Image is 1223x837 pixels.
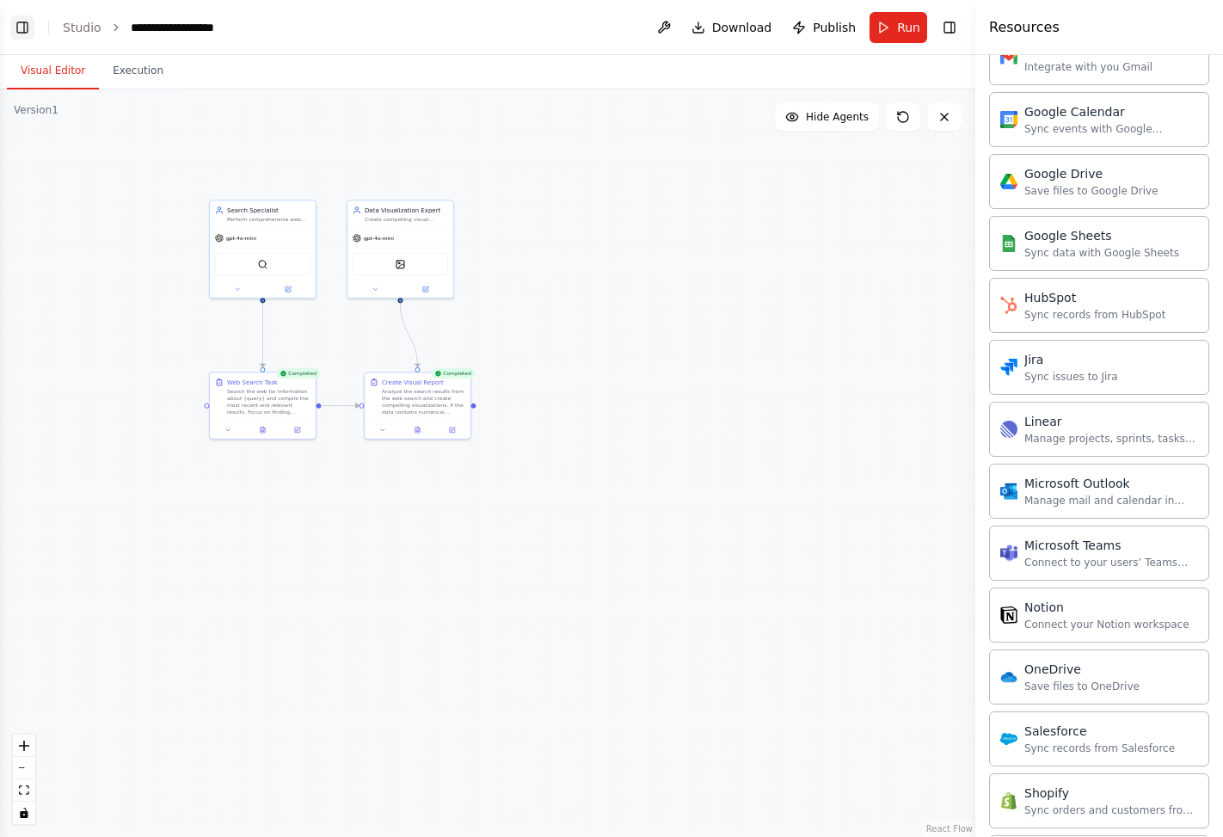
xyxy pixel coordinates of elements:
[226,235,256,242] span: gpt-4o-mini
[14,103,58,117] div: Version 1
[365,206,448,214] div: Data Visualization Expert
[13,735,35,824] div: React Flow controls
[937,15,962,40] button: Hide right sidebar
[227,378,278,386] div: Web Search Task
[10,15,34,40] button: Show left sidebar
[365,216,448,223] div: Create compelling visual representations of search data including time-series charts for numerica...
[227,388,310,415] div: Search the web for information about {query} and compile the most recent and relevant results. Fo...
[1000,111,1017,128] img: Google Calendar
[775,103,879,131] button: Hide Agents
[1024,618,1189,631] div: Connect your Notion workspace
[1024,60,1152,74] div: Integrate with you Gmail
[395,259,405,269] img: DallETool
[1024,351,1118,368] div: Jira
[926,824,973,834] a: React Flow attribution
[1000,730,1017,748] img: Salesforce
[1024,289,1165,306] div: HubSpot
[399,425,435,435] button: View output
[7,53,99,89] button: Visual Editor
[1024,680,1140,693] div: Save files to OneDrive
[321,402,359,410] g: Edge from 00ce5675-747a-4f06-9f6f-fb0eaf81bb73 to 83df8efe-a3e4-4c8c-9621-03323a1d6cf4
[244,425,280,435] button: View output
[257,259,267,269] img: SerperDevTool
[1024,370,1118,384] div: Sync issues to Jira
[1000,668,1017,686] img: OneDrive
[1024,599,1189,616] div: Notion
[1000,606,1017,624] img: Notion
[13,779,35,802] button: fit view
[1024,413,1198,430] div: Linear
[63,19,239,36] nav: breadcrumb
[1024,537,1198,554] div: Microsoft Teams
[1024,661,1140,678] div: OneDrive
[1024,475,1198,492] div: Microsoft Outlook
[1024,122,1198,136] div: Sync events with Google Calendar
[1024,556,1198,569] div: Connect to your users’ Teams workspaces
[364,372,471,440] div: CompletedCreate Visual ReportAnalyze the search results from the web search and create compelling...
[1024,227,1179,244] div: Google Sheets
[1024,723,1175,740] div: Salesforce
[396,303,421,367] g: Edge from 0adcccd1-c747-41f6-8b06-5526ac2303ba to 83df8efe-a3e4-4c8c-9621-03323a1d6cf4
[1024,308,1165,322] div: Sync records from HubSpot
[1024,494,1198,508] div: Manage mail and calendar in Outlook
[13,735,35,757] button: zoom in
[1000,235,1017,252] img: Google Sheets
[63,21,101,34] a: Studio
[401,284,450,294] button: Open in side panel
[1024,246,1179,260] div: Sync data with Google Sheets
[897,19,920,36] span: Run
[1000,545,1017,562] img: Microsoft Teams
[431,368,475,378] div: Completed
[1000,49,1017,66] img: Gmail
[227,216,310,223] div: Perform comprehensive web searches for {query} and provide the most recent and relevant results w...
[1024,103,1198,120] div: Google Calendar
[258,303,267,367] g: Edge from 664446bb-a7f5-4eb7-bde6-f2e1b5791420 to 00ce5675-747a-4f06-9f6f-fb0eaf81bb73
[364,235,394,242] span: gpt-4o-mini
[1024,184,1158,198] div: Save files to Google Drive
[209,200,317,298] div: Search SpecialistPerform comprehensive web searches for {query} and provide the most recent and r...
[209,372,317,440] div: CompletedWeb Search TaskSearch the web for information about {query} and compile the most recent ...
[99,53,177,89] button: Execution
[806,110,869,124] span: Hide Agents
[785,12,863,43] button: Publish
[438,425,467,435] button: Open in side panel
[813,19,856,36] span: Publish
[1000,421,1017,438] img: Linear
[382,388,465,415] div: Analyze the search results from the web search and create compelling visualizations. If the data ...
[1000,297,1017,314] img: HubSpot
[1000,483,1017,500] img: Microsoft Outlook
[1024,742,1175,755] div: Sync records from Salesforce
[989,17,1060,38] h4: Resources
[283,425,312,435] button: Open in side panel
[1024,432,1198,446] div: Manage projects, sprints, tasks, and bug tracking in Linear
[276,368,320,378] div: Completed
[1024,785,1198,802] div: Shopify
[227,206,310,214] div: Search Specialist
[13,757,35,779] button: zoom out
[382,378,444,386] div: Create Visual Report
[1024,165,1158,182] div: Google Drive
[685,12,779,43] button: Download
[263,284,312,294] button: Open in side panel
[870,12,927,43] button: Run
[1000,173,1017,190] img: Google Drive
[1024,803,1198,817] div: Sync orders and customers from Shopify
[1000,792,1017,809] img: Shopify
[712,19,772,36] span: Download
[1000,359,1017,376] img: Jira
[13,802,35,824] button: toggle interactivity
[347,200,454,298] div: Data Visualization ExpertCreate compelling visual representations of search data including time-s...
